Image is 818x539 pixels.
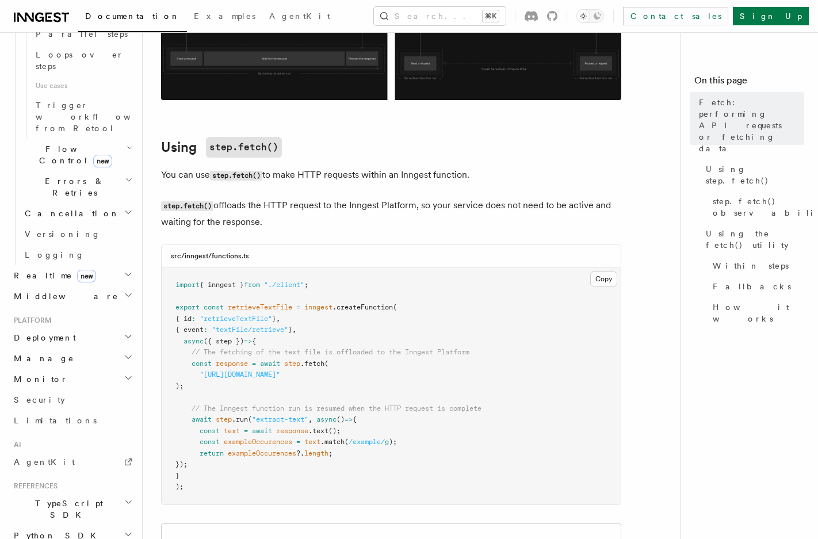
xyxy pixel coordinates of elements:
a: Logging [20,244,135,265]
span: References [9,481,58,491]
span: Loops over steps [36,50,124,71]
span: new [77,270,96,282]
span: await [260,360,280,368]
span: { event [175,326,204,334]
kbd: ⌘K [483,10,499,22]
span: // The fetching of the text file is offloaded to the Inngest Platform [192,348,469,356]
span: Logging [25,250,85,259]
button: Search...⌘K [374,7,506,25]
span: Trigger workflows from Retool [36,101,162,133]
span: .fetch [300,360,324,368]
span: Examples [194,12,255,21]
span: const [204,303,224,311]
span: Within steps [713,260,789,272]
button: Realtimenew [9,265,135,286]
span: Use cases [31,77,135,95]
a: Security [9,389,135,410]
span: Flow Control [20,143,127,166]
h4: On this page [694,74,804,92]
span: = [252,360,256,368]
span: () [337,415,345,423]
button: Errors & Retries [20,171,135,203]
span: ?. [296,449,304,457]
p: You can use to make HTTP requests within an Inngest function. [161,167,621,184]
span: : [204,326,208,334]
span: "retrieveTextFile" [200,315,272,323]
span: Monitor [9,373,68,385]
span: step [284,360,300,368]
span: ( [324,360,328,368]
a: step.fetch() observability [708,191,804,223]
span: g [385,438,389,446]
span: await [252,427,272,435]
button: Manage [9,348,135,369]
span: Middleware [9,290,119,302]
a: How it works [708,297,804,329]
span: AgentKit [14,457,75,467]
span: ); [389,438,397,446]
span: } [272,315,276,323]
span: response [276,427,308,435]
span: How it works [713,301,804,324]
code: step.fetch() [161,201,213,211]
a: AgentKit [262,3,337,31]
a: Limitations [9,410,135,431]
span: response [216,360,248,368]
span: , [292,326,296,334]
span: Cancellation [20,208,120,219]
span: /example/ [349,438,385,446]
a: Trigger workflows from Retool [31,95,135,139]
span: (); [328,427,341,435]
h3: src/inngest/functions.ts [171,251,249,261]
span: = [296,438,300,446]
span: step [216,415,232,423]
button: Middleware [9,286,135,307]
a: Examples [187,3,262,31]
button: Deployment [9,327,135,348]
span: "extract-text" [252,415,308,423]
span: async [316,415,337,423]
span: ( [345,438,349,446]
span: retrieveTextFile [228,303,292,311]
span: , [276,315,280,323]
span: const [200,438,220,446]
button: Toggle dark mode [576,9,604,23]
span: { [353,415,357,423]
span: ); [175,483,184,491]
span: , [308,415,312,423]
a: Parallel steps [31,24,135,44]
code: step.fetch() [206,137,282,158]
span: "./client" [264,281,304,289]
span: export [175,303,200,311]
span: Parallel steps [36,29,128,39]
span: from [244,281,260,289]
span: exampleOccurences [224,438,292,446]
span: ; [328,449,332,457]
span: Fetch: performing API requests or fetching data [699,97,804,154]
a: Using step.fetch() [701,159,804,191]
span: async [184,337,204,345]
button: TypeScript SDK [9,493,135,525]
span: text [224,427,240,435]
span: "textFile/retrieve" [212,326,288,334]
span: ({ step }) [204,337,244,345]
span: Limitations [14,416,97,425]
span: Platform [9,316,52,325]
a: Within steps [708,255,804,276]
span: { id [175,315,192,323]
button: Cancellation [20,203,135,224]
a: Documentation [78,3,187,32]
span: Errors & Retries [20,175,125,198]
button: Flow Controlnew [20,139,135,171]
button: Monitor [9,369,135,389]
span: await [192,415,212,423]
span: import [175,281,200,289]
span: ); [175,382,184,390]
span: = [296,303,300,311]
a: Usingstep.fetch() [161,137,282,158]
span: TypeScript SDK [9,498,124,521]
span: => [345,415,353,423]
span: length [304,449,328,457]
span: // The Inngest function run is resumed when the HTTP request is complete [192,404,481,412]
span: { inngest } [200,281,244,289]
